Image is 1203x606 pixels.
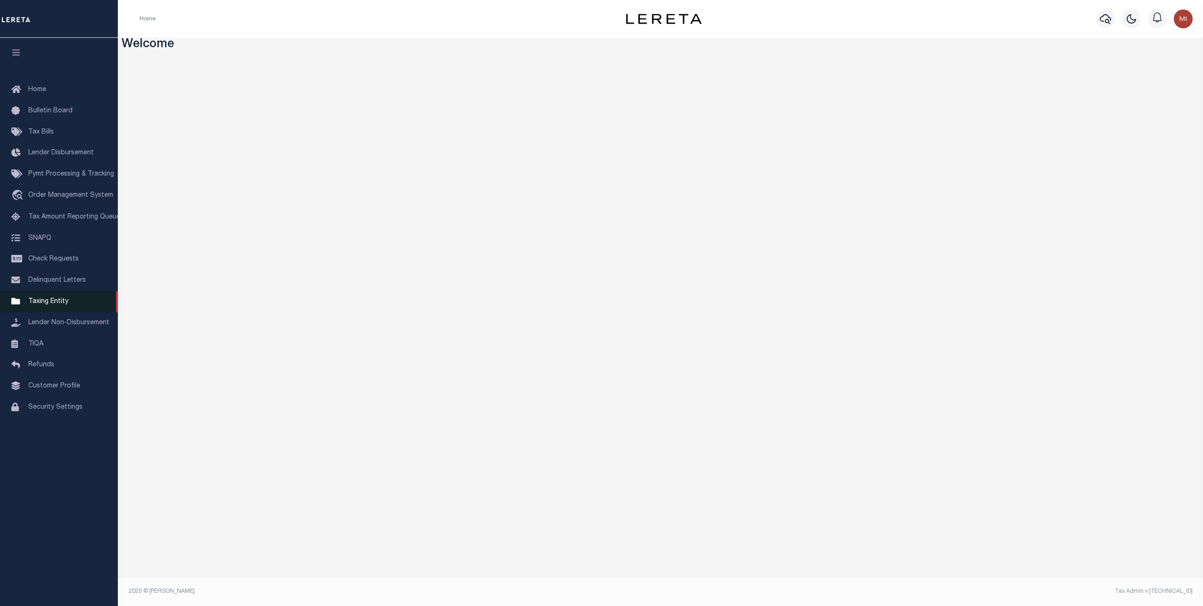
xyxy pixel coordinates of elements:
span: Order Management System [28,192,113,199]
i: travel_explore [11,190,26,202]
span: Check Requests [28,256,79,262]
span: Lender Non-Disbursement [28,320,109,326]
span: Home [28,86,46,93]
img: svg+xml;base64,PHN2ZyB4bWxucz0iaHR0cDovL3d3dy53My5vcmcvMjAwMC9zdmciIHBvaW50ZXItZXZlbnRzPSJub25lIi... [1174,9,1193,28]
span: Tax Bills [28,129,54,135]
span: Taxing Entity [28,298,68,305]
span: Refunds [28,362,54,368]
span: Delinquent Letters [28,277,86,284]
div: Tax Admin v.[TECHNICAL_ID] [667,587,1193,596]
span: Pymt Processing & Tracking [28,171,114,177]
span: SNAPQ [28,235,51,241]
div: 2025 © [PERSON_NAME]. [122,587,661,596]
span: Lender Disbursement [28,150,94,156]
span: Security Settings [28,404,82,411]
span: Bulletin Board [28,108,73,114]
h3: Welcome [122,38,1200,52]
span: Customer Profile [28,383,80,389]
span: Tax Amount Reporting Queue [28,214,120,220]
li: Home [140,15,156,23]
img: logo-dark.svg [626,14,701,24]
span: TIQA [28,340,43,347]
